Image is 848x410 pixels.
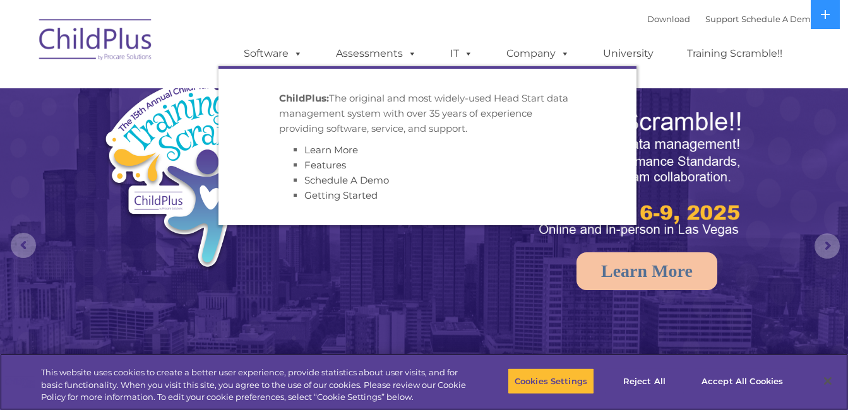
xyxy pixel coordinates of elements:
[590,41,666,66] a: University
[279,91,576,136] p: The original and most widely-used Head Start data management system with over 35 years of experie...
[41,366,467,404] div: This website uses cookies to create a better user experience, provide statistics about user visit...
[33,10,159,73] img: ChildPlus by Procare Solutions
[814,367,842,395] button: Close
[304,174,389,186] a: Schedule A Demo
[176,83,214,93] span: Last name
[647,14,690,24] a: Download
[304,144,358,156] a: Learn More
[508,368,594,394] button: Cookies Settings
[647,14,816,24] font: |
[231,41,315,66] a: Software
[279,92,329,104] strong: ChildPlus:
[323,41,429,66] a: Assessments
[576,252,717,290] a: Learn More
[176,135,229,144] span: Phone number
[304,159,346,171] a: Features
[605,368,684,394] button: Reject All
[674,41,795,66] a: Training Scramble!!
[695,368,790,394] button: Accept All Cookies
[741,14,816,24] a: Schedule A Demo
[438,41,486,66] a: IT
[494,41,582,66] a: Company
[705,14,739,24] a: Support
[304,189,378,201] a: Getting Started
